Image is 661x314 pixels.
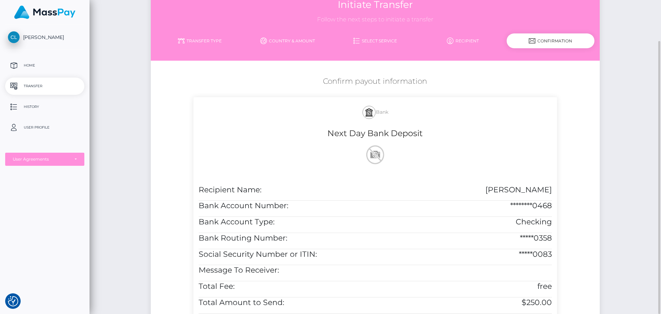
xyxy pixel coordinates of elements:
h5: Social Security Number or ITIN: [199,249,370,260]
a: User Profile [5,119,84,136]
a: History [5,98,84,115]
p: User Profile [8,122,82,133]
img: wMhJQYtZFAryAAAAABJRU5ErkJggg== [364,144,386,166]
h5: Bank Routing Number: [199,233,370,244]
h5: Checking [380,217,552,227]
p: Home [8,60,82,71]
h5: Bank [199,102,552,122]
span: [PERSON_NAME] [5,34,84,40]
img: MassPay [14,6,75,19]
h5: Message To Receiver: [199,265,370,276]
h5: Bank Account Number: [199,201,370,211]
div: Confirmation [507,33,595,48]
h3: Follow the next steps to initiate a transfer [156,16,594,24]
img: Revisit consent button [8,296,18,306]
a: Transfer [5,78,84,95]
h5: [PERSON_NAME] [380,185,552,195]
a: Home [5,57,84,74]
p: Transfer [8,81,82,91]
button: User Agreements [5,153,84,166]
a: Transfer Type [156,35,244,47]
button: Consent Preferences [8,296,18,306]
p: History [8,102,82,112]
img: bank.svg [365,108,373,117]
h5: Recipient Name: [199,185,370,195]
h5: Bank Account Type: [199,217,370,227]
h5: Total Fee: [199,281,370,292]
a: Recipient [419,35,507,47]
h5: Confirm payout information [156,76,594,87]
a: Select Service [332,35,419,47]
h5: free [380,281,552,292]
div: User Agreements [13,156,69,162]
h5: Total Amount to Send: [199,297,370,308]
h4: Next Day Bank Deposit [199,128,552,140]
a: Country & Amount [244,35,332,47]
h5: $250.00 [380,297,552,308]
